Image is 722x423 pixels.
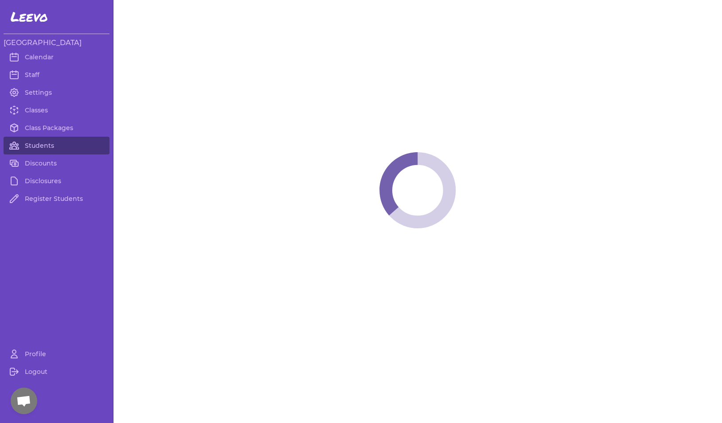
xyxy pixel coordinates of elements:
[4,345,109,363] a: Profile
[4,84,109,101] a: Settings
[4,172,109,190] a: Disclosures
[4,48,109,66] a: Calendar
[4,190,109,208] a: Register Students
[11,9,48,25] span: Leevo
[4,154,109,172] a: Discounts
[4,363,109,381] a: Logout
[11,388,37,414] div: Open chat
[4,66,109,84] a: Staff
[4,101,109,119] a: Classes
[4,119,109,137] a: Class Packages
[4,38,109,48] h3: [GEOGRAPHIC_DATA]
[4,137,109,154] a: Students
